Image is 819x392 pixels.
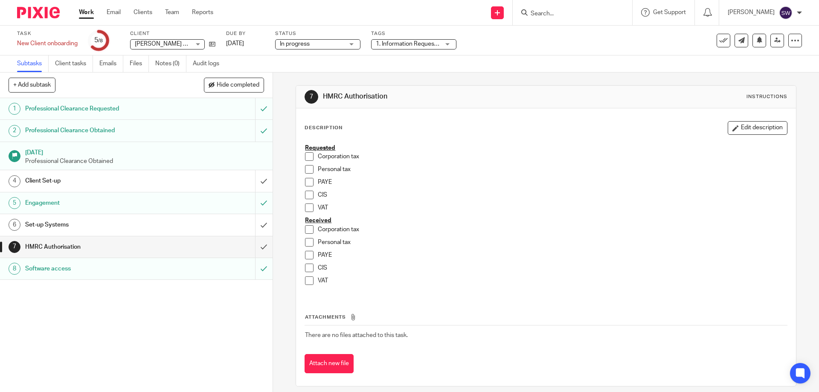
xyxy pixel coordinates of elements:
a: Emails [99,55,123,72]
span: Attachments [305,315,346,319]
u: Requested [305,145,335,151]
div: 4 [9,175,20,187]
label: Status [275,30,360,37]
h1: Professional Clearance Requested [25,102,173,115]
p: Corporation tax [318,152,787,161]
img: svg%3E [779,6,793,20]
p: PAYE [318,178,787,186]
p: [PERSON_NAME] [728,8,775,17]
div: New Client onboarding [17,39,78,48]
div: 6 [9,219,20,231]
a: Email [107,8,121,17]
a: Client tasks [55,55,93,72]
button: Edit description [728,121,787,135]
span: [DATE] [226,41,244,46]
h1: Client Set-up [25,174,173,187]
label: Tags [371,30,456,37]
div: 1 [9,103,20,115]
span: Hide completed [217,82,259,89]
label: Due by [226,30,264,37]
div: 7 [305,90,318,104]
div: 5 [9,197,20,209]
input: Search [530,10,607,18]
button: Attach new file [305,354,354,373]
img: Pixie [17,7,60,18]
button: + Add subtask [9,78,55,92]
p: CIS [318,191,787,199]
div: 8 [9,263,20,275]
span: [PERSON_NAME] Blinds And Shutters Limited [135,41,257,47]
p: Professional Clearance Obtained [25,157,264,166]
h1: HMRC Authorisation [323,92,564,101]
p: VAT [318,203,787,212]
label: Task [17,30,78,37]
a: Reports [192,8,213,17]
div: Instructions [746,93,787,100]
p: VAT [318,276,787,285]
p: Corporation tax [318,225,787,234]
div: 2 [9,125,20,137]
a: Subtasks [17,55,49,72]
span: Get Support [653,9,686,15]
p: Personal tax [318,165,787,174]
button: Hide completed [204,78,264,92]
u: Received [305,218,331,224]
a: Files [130,55,149,72]
p: PAYE [318,251,787,259]
h1: Professional Clearance Obtained [25,124,173,137]
h1: Engagement [25,197,173,209]
a: Clients [134,8,152,17]
h1: [DATE] [25,146,264,157]
span: There are no files attached to this task. [305,332,408,338]
p: CIS [318,264,787,272]
a: Team [165,8,179,17]
a: Audit logs [193,55,226,72]
label: Client [130,30,215,37]
p: Personal tax [318,238,787,247]
h1: HMRC Authorisation [25,241,173,253]
a: Work [79,8,94,17]
span: In progress [280,41,310,47]
span: 1. Information Requested + 1 [376,41,453,47]
h1: Software access [25,262,173,275]
p: Description [305,125,343,131]
h1: Set-up Systems [25,218,173,231]
a: Notes (0) [155,55,186,72]
div: 7 [9,241,20,253]
div: 5 [94,35,103,45]
small: /8 [98,38,103,43]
